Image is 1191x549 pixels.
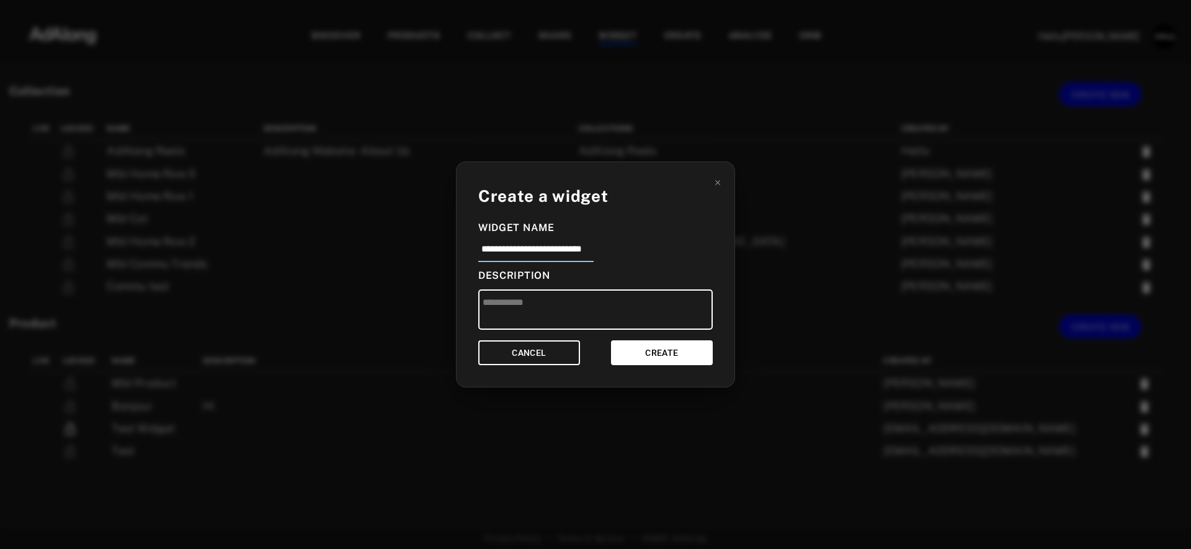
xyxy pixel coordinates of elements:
[611,340,713,366] button: CREATE
[478,220,713,235] div: Widget Name
[478,184,713,208] div: Create a widget
[478,340,580,366] button: CANCEL
[1129,489,1191,549] iframe: Chat Widget
[478,268,713,283] div: Description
